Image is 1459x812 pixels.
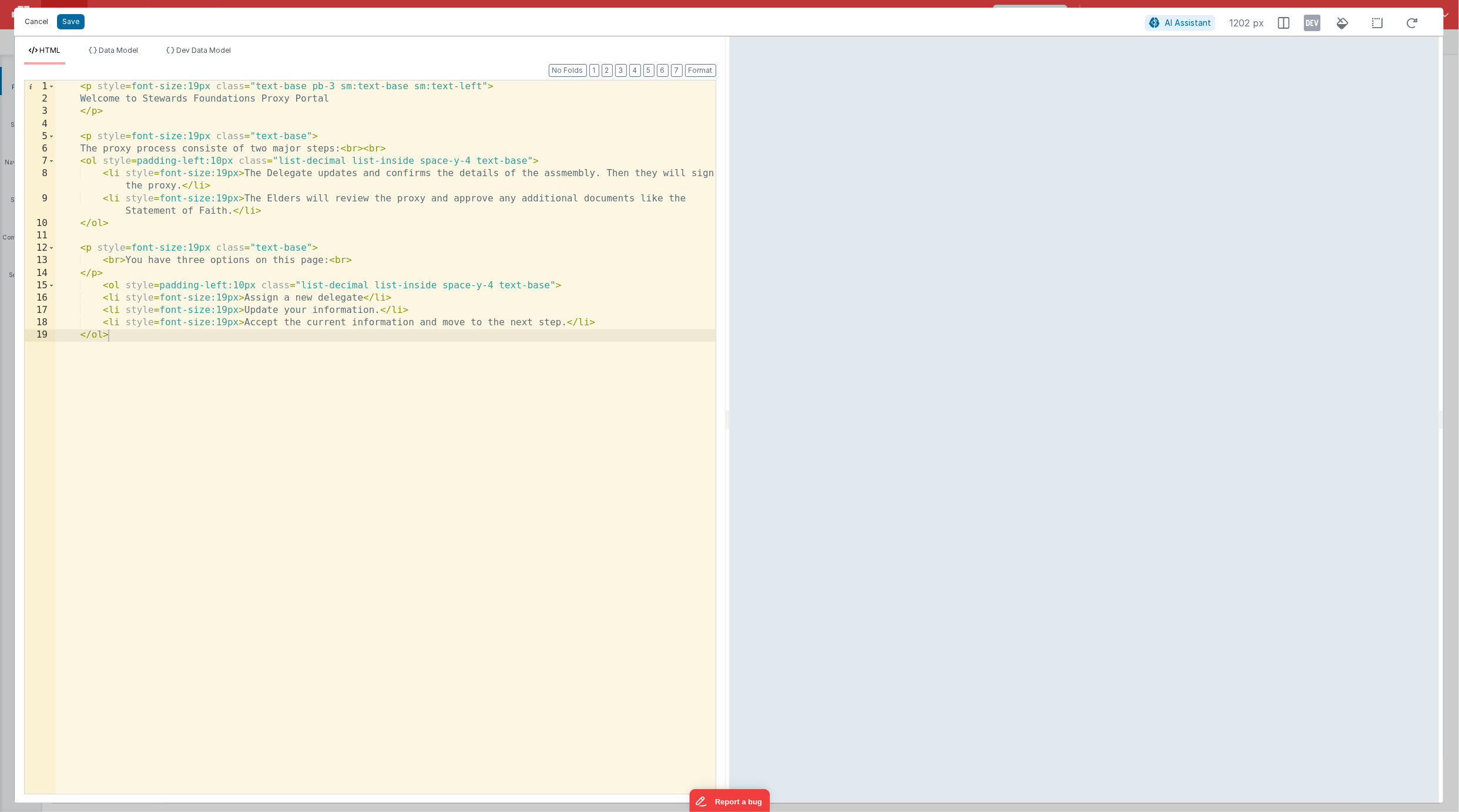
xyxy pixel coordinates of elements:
span: Dev Data Model [176,46,231,55]
button: 1 [589,64,599,77]
button: 4 [629,64,641,77]
button: 6 [657,64,669,77]
div: 17 [25,304,55,316]
div: 2 [25,93,55,105]
div: 16 [25,292,55,304]
div: 4 [25,118,55,130]
span: 1202 px [1229,16,1264,30]
div: 19 [25,329,55,341]
div: 12 [25,242,55,254]
div: 14 [25,267,55,279]
button: 3 [615,64,627,77]
button: No Folds [549,64,587,77]
div: 11 [25,230,55,242]
span: HTML [39,46,61,55]
button: 2 [602,64,613,77]
button: Save [57,14,85,29]
div: 7 [25,155,55,167]
button: AI Assistant [1145,15,1215,31]
span: Data Model [99,46,138,55]
span: AI Assistant [1165,18,1211,28]
div: 1 [25,80,55,93]
button: Format [685,64,716,77]
div: 3 [25,105,55,117]
button: Cancel [19,14,54,30]
div: 9 [25,193,55,217]
div: 18 [25,316,55,329]
button: 5 [643,64,655,77]
div: 10 [25,217,55,230]
div: 6 [25,143,55,155]
button: 7 [671,64,683,77]
div: 8 [25,167,55,192]
div: 15 [25,279,55,292]
div: 13 [25,254,55,267]
div: 5 [25,130,55,143]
